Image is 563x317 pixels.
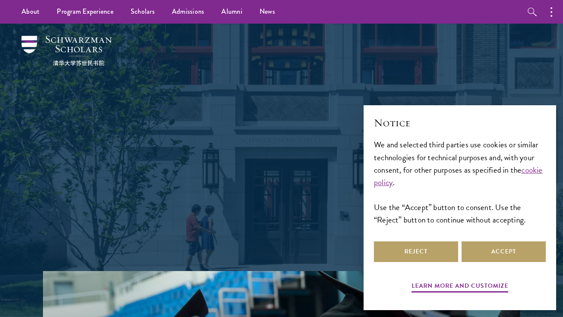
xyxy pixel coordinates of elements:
[374,164,543,189] a: cookie policy
[412,280,508,294] button: Learn more and customize
[462,241,546,262] button: Accept
[374,241,458,262] button: Reject
[374,116,546,130] h2: Notice
[374,138,546,226] div: We and selected third parties use cookies or similar technologies for technical purposes and, wit...
[21,36,112,66] img: Schwarzman Scholars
